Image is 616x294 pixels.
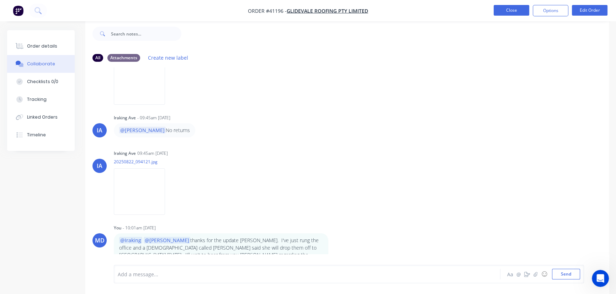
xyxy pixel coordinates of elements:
[27,43,57,49] div: Order details
[27,96,47,103] div: Tracking
[97,162,102,170] div: IA
[111,27,181,41] input: Search notes...
[119,237,142,244] span: @Iraking
[27,132,46,138] div: Timeline
[494,5,529,16] button: Close
[7,73,75,91] button: Checklists 0/0
[572,5,607,16] button: Edit Order
[114,159,172,165] p: 20250822_094121.jpg
[97,126,102,135] div: IA
[7,126,75,144] button: Timeline
[119,237,323,266] p: thanks for the update [PERSON_NAME]. I've just rung the office and a [DEMOGRAPHIC_DATA] called [P...
[248,7,287,14] span: Order #41196 -
[119,127,166,134] span: @[PERSON_NAME]
[114,150,136,157] div: Iraking Ave
[7,55,75,73] button: Collaborate
[540,270,548,278] button: ☺
[7,108,75,126] button: Linked Orders
[123,225,156,231] div: - 10:01am [DATE]
[27,78,58,85] div: Checklists 0/0
[552,269,580,279] button: Send
[533,5,568,16] button: Options
[7,91,75,108] button: Tracking
[114,115,136,121] div: Iraking Ave
[144,53,192,62] button: Create new label
[506,270,514,278] button: Aa
[514,270,523,278] button: @
[137,150,168,157] div: 09:45am [DATE]
[137,115,170,121] div: - 09:45am [DATE]
[27,61,55,67] div: Collaborate
[114,225,121,231] div: You
[7,37,75,55] button: Order details
[95,236,105,245] div: MD
[13,5,23,16] img: Factory
[592,270,609,287] iframe: Intercom live chat
[92,54,103,62] div: All
[287,7,368,14] a: Glidevale Roofing Pty Limited
[144,237,190,244] span: @[PERSON_NAME]
[107,54,140,62] div: Attachments
[119,127,190,134] p: No returns
[27,114,58,120] div: Linked Orders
